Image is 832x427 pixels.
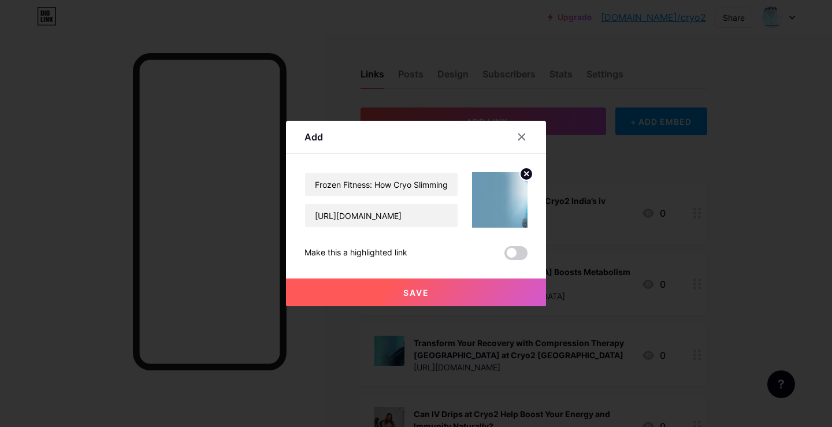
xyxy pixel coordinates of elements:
div: Add [304,130,323,144]
input: Title [305,173,458,196]
button: Save [286,279,546,306]
span: Save [403,288,429,298]
img: link_thumbnail [472,172,528,228]
div: Make this a highlighted link [304,246,407,260]
input: URL [305,204,458,227]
